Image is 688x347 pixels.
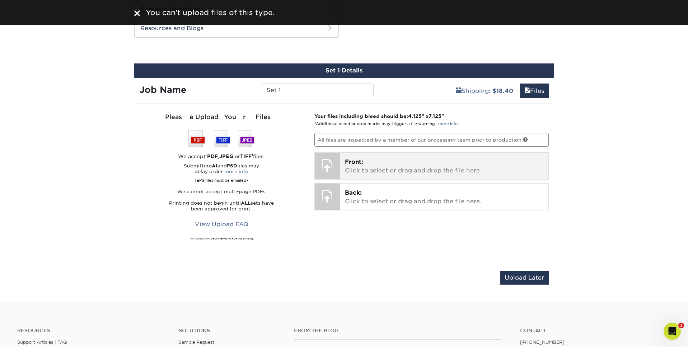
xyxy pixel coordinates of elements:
[146,8,275,17] span: You can't upload files of this type.
[233,153,235,157] sup: 1
[664,323,681,340] iframe: Intercom live chat
[135,19,338,37] h2: Resources and Blogs
[140,153,304,160] div: We accept: , or files.
[438,122,458,126] a: more info
[224,169,248,174] a: more info
[240,153,252,159] strong: TIFF
[345,158,543,175] p: Click to select or drag and drop the file here.
[314,113,444,119] strong: Your files including bleed should be: " x "
[314,133,549,147] p: All files are inspected by a member of our processing team prior to production.
[140,113,304,122] div: Please Upload Your Files
[219,153,233,159] strong: JPEG
[456,87,462,94] span: shipping
[345,158,363,165] span: Front:
[140,237,304,241] div: All formats will be converted to PDF for printing.
[140,85,186,95] strong: Job Name
[524,87,530,94] span: files
[294,328,501,334] h4: From the Blog
[678,323,684,328] span: 1
[489,87,513,94] b: : $18.40
[520,339,565,345] a: [PHONE_NUMBER]
[345,189,362,196] span: Back:
[195,175,248,183] small: (EPS files must be emailed)
[179,328,283,334] h4: Solutions
[134,63,554,78] div: Set 1 Details
[241,200,251,206] strong: ALL
[345,189,543,206] p: Click to select or drag and drop the file here.
[2,325,61,344] iframe: Google Customer Reviews
[227,163,237,168] strong: PSD
[190,218,253,231] a: View Upload FAQ
[314,122,458,126] small: *Additional bleed or crop marks may trigger a file warning –
[520,328,671,334] a: Contact
[429,113,441,119] span: 7.125
[252,153,253,157] sup: 1
[17,328,168,334] h4: Resources
[140,200,304,212] p: Printing does not begin until sets have been approved for print.
[212,163,217,168] strong: AI
[140,189,304,195] p: We cannot accept multi-page PDFs
[179,339,214,345] a: Sample Request
[207,153,218,159] strong: PDF
[140,163,304,183] p: Submitting and files may delay order:
[134,10,140,16] img: close
[500,271,549,285] input: Upload Later
[188,130,254,147] img: We accept: PSD, TIFF, or JPEG (JPG)
[520,84,549,98] a: Files
[451,84,518,98] a: Shipping: $18.40
[408,113,422,119] span: 4.125
[262,84,374,97] input: Enter a job name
